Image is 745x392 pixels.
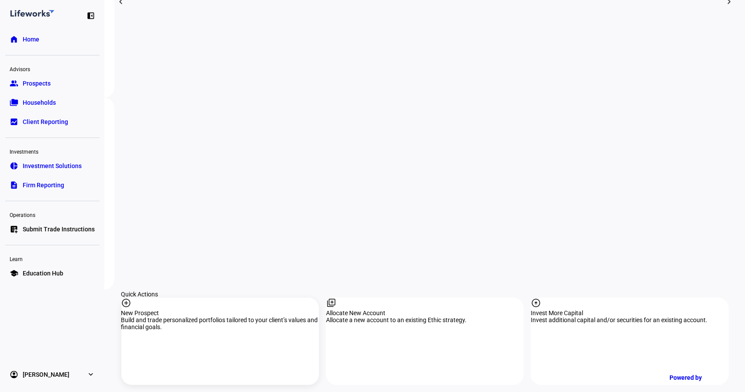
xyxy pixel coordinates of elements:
[531,298,541,308] mat-icon: arrow_circle_up
[5,145,100,157] div: Investments
[5,75,100,92] a: groupProspects
[10,117,18,126] eth-mat-symbol: bid_landscape
[23,181,64,189] span: Firm Reporting
[531,309,728,316] div: Invest More Capital
[23,370,69,379] span: [PERSON_NAME]
[86,11,95,20] eth-mat-symbol: left_panel_close
[23,98,56,107] span: Households
[23,269,63,278] span: Education Hub
[86,370,95,379] eth-mat-symbol: expand_more
[5,208,100,220] div: Operations
[23,35,39,44] span: Home
[23,117,68,126] span: Client Reporting
[23,225,95,234] span: Submit Trade Instructions
[10,98,18,107] eth-mat-symbol: folder_copy
[10,225,18,234] eth-mat-symbol: list_alt_add
[121,309,319,316] div: New Prospect
[531,316,728,323] div: Invest additional capital and/or securities for an existing account.
[5,31,100,48] a: homeHome
[665,369,732,385] a: Powered by
[5,176,100,194] a: descriptionFirm Reporting
[10,181,18,189] eth-mat-symbol: description
[121,316,319,330] div: Build and trade personalized portfolios tailored to your client’s values and financial goals.
[10,269,18,278] eth-mat-symbol: school
[326,316,524,323] div: Allocate a new account to an existing Ethic strategy.
[10,35,18,44] eth-mat-symbol: home
[5,157,100,175] a: pie_chartInvestment Solutions
[23,79,51,88] span: Prospects
[5,113,100,131] a: bid_landscapeClient Reporting
[5,62,100,75] div: Advisors
[10,162,18,170] eth-mat-symbol: pie_chart
[326,309,524,316] div: Allocate New Account
[23,162,82,170] span: Investment Solutions
[10,370,18,379] eth-mat-symbol: account_circle
[121,298,132,308] mat-icon: add_circle
[5,94,100,111] a: folder_copyHouseholds
[121,291,729,298] div: Quick Actions
[10,79,18,88] eth-mat-symbol: group
[326,298,336,308] mat-icon: library_add
[5,252,100,265] div: Learn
